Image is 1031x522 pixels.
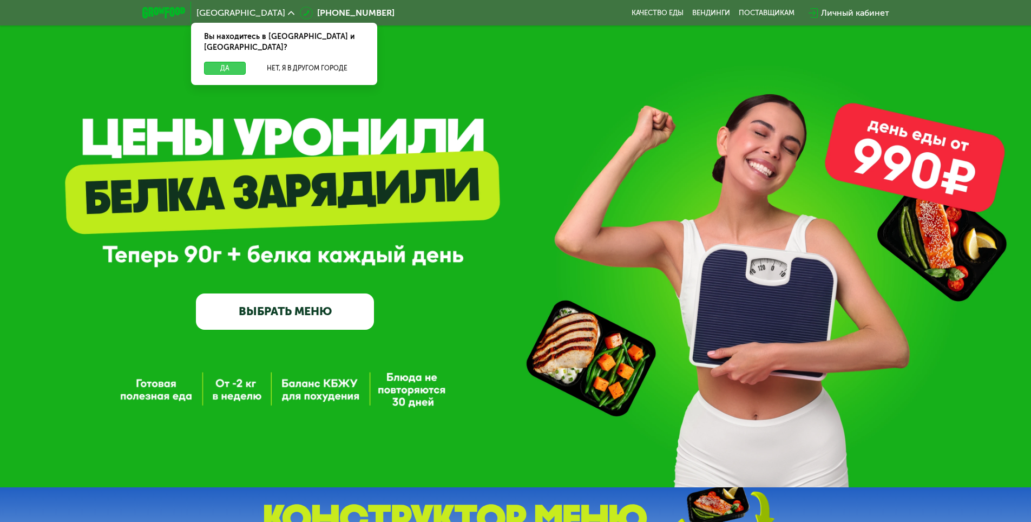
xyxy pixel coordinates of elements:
[692,9,730,17] a: Вендинги
[300,6,395,19] a: [PHONE_NUMBER]
[196,293,374,329] a: ВЫБРАТЬ МЕНЮ
[196,9,285,17] span: [GEOGRAPHIC_DATA]
[204,62,246,75] button: Да
[632,9,684,17] a: Качество еды
[821,6,889,19] div: Личный кабинет
[250,62,364,75] button: Нет, я в другом городе
[739,9,794,17] div: поставщикам
[191,23,377,62] div: Вы находитесь в [GEOGRAPHIC_DATA] и [GEOGRAPHIC_DATA]?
